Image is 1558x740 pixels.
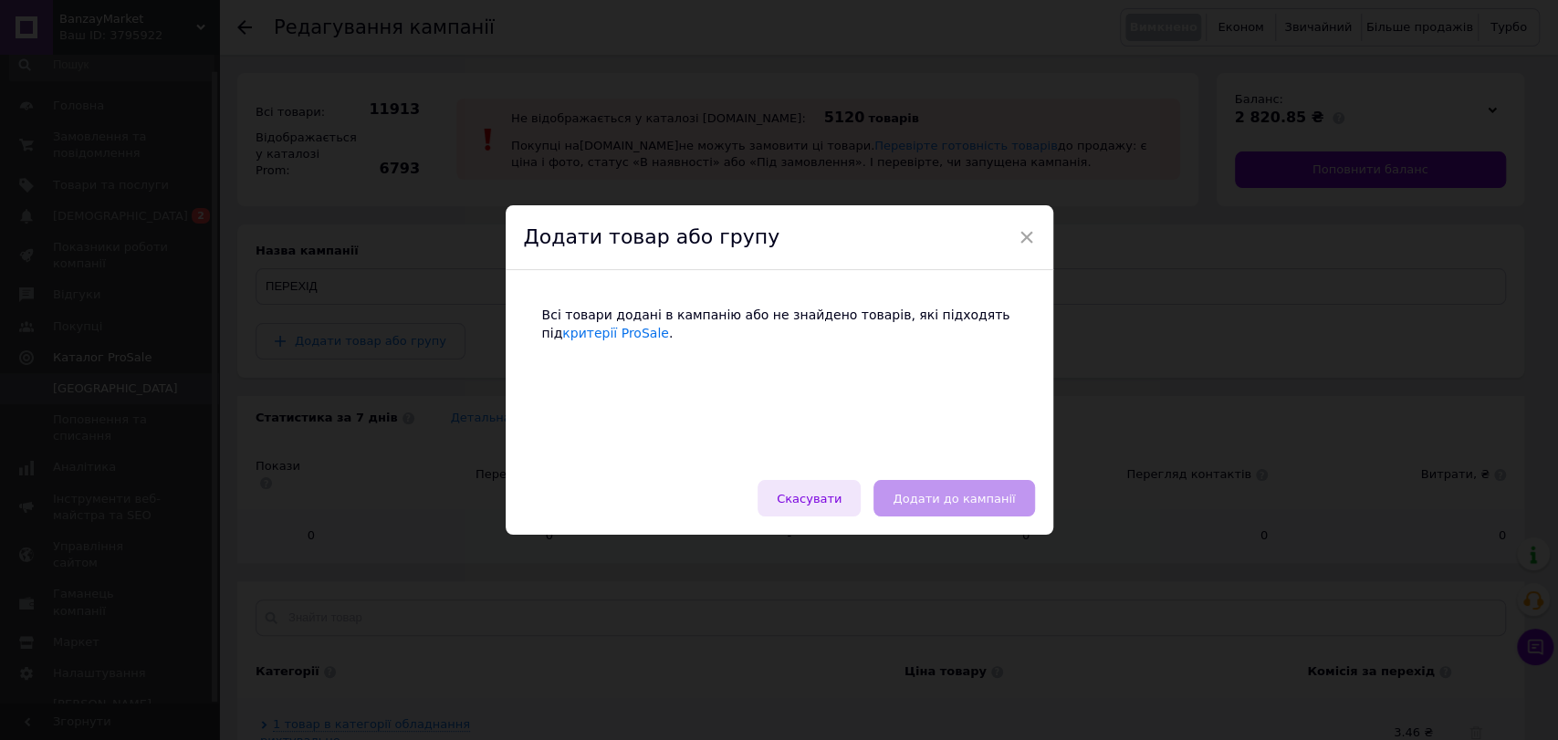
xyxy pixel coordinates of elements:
span: Скасувати [777,492,842,505]
div: Всі товари додані в кампанію або не знайдено товарів, які підходять під . [524,288,1035,462]
div: Додати товар або групу [506,205,1053,271]
a: критерії ProSale [562,326,669,340]
span: × [1019,222,1035,253]
button: Скасувати [758,480,861,516]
